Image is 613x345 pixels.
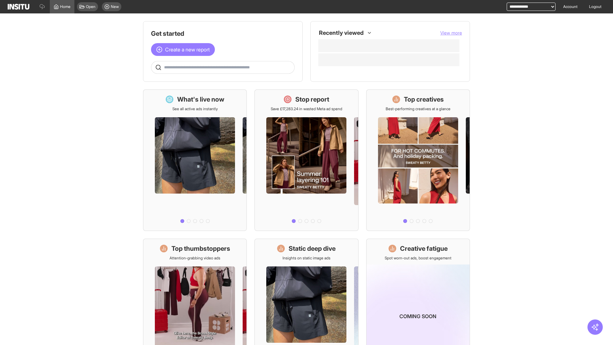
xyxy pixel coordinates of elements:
span: New [111,4,119,9]
span: Open [86,4,95,9]
h1: Top creatives [404,95,444,104]
p: Attention-grabbing video ads [170,256,220,261]
a: What's live nowSee all active ads instantly [143,89,247,231]
button: Create a new report [151,43,215,56]
button: View more [440,30,462,36]
h1: Top thumbstoppers [171,244,230,253]
span: View more [440,30,462,35]
h1: Get started [151,29,295,38]
p: Best-performing creatives at a glance [386,106,450,111]
p: Save £17,283.24 in wasted Meta ad spend [271,106,342,111]
p: See all active ads instantly [172,106,218,111]
p: Insights on static image ads [283,256,330,261]
span: Create a new report [165,46,210,53]
img: Logo [8,4,29,10]
a: Stop reportSave £17,283.24 in wasted Meta ad spend [254,89,358,231]
h1: Stop report [295,95,329,104]
h1: What's live now [177,95,224,104]
a: Top creativesBest-performing creatives at a glance [366,89,470,231]
span: Home [60,4,71,9]
h1: Static deep dive [289,244,336,253]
